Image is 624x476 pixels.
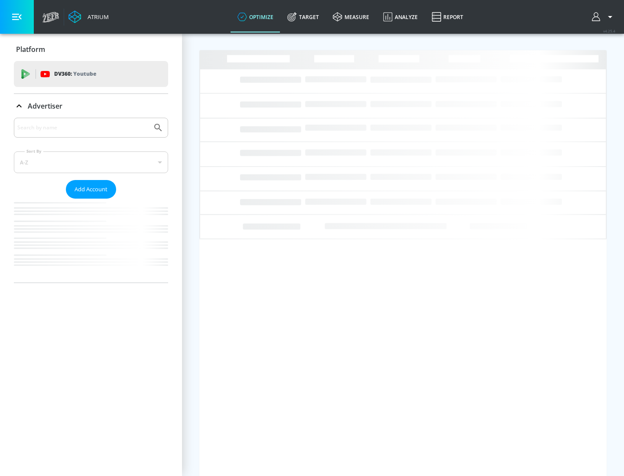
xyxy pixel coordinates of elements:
span: Add Account [75,184,107,194]
nav: list of Advertiser [14,199,168,283]
a: Analyze [376,1,425,32]
div: Advertiser [14,94,168,118]
p: DV360: [54,69,96,79]
a: Report [425,1,470,32]
span: v 4.25.4 [603,29,615,33]
a: Atrium [68,10,109,23]
a: measure [326,1,376,32]
div: DV360: Youtube [14,61,168,87]
p: Platform [16,45,45,54]
p: Youtube [73,69,96,78]
a: Target [280,1,326,32]
div: Platform [14,37,168,61]
a: optimize [231,1,280,32]
input: Search by name [17,122,149,133]
button: Add Account [66,180,116,199]
label: Sort By [25,148,43,154]
div: Atrium [84,13,109,21]
div: Advertiser [14,118,168,283]
div: A-Z [14,151,168,173]
p: Advertiser [28,101,62,111]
